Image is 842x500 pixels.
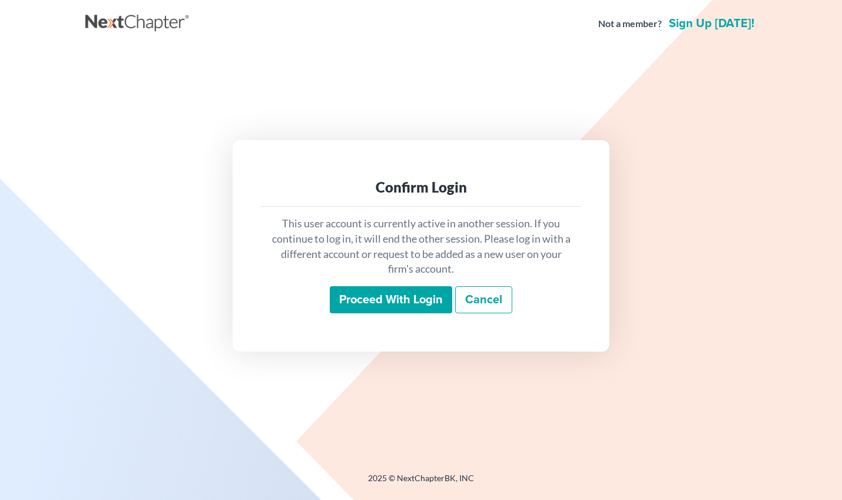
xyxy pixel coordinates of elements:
a: Cancel [455,286,512,313]
input: Proceed with login [330,286,452,313]
strong: Not a member? [598,17,662,31]
a: Sign up [DATE]! [667,18,757,29]
p: This user account is currently active in another session. If you continue to log in, it will end ... [270,216,572,277]
div: Confirm Login [270,178,572,197]
div: 2025 © NextChapterBK, INC [85,472,757,494]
